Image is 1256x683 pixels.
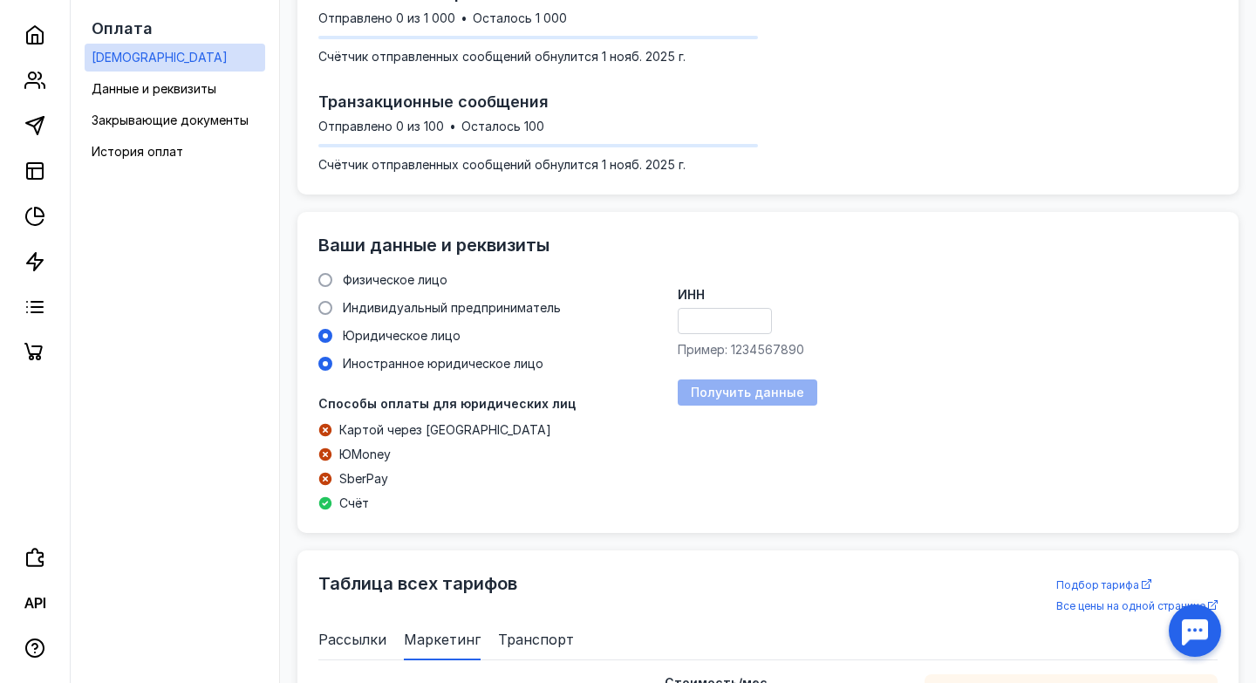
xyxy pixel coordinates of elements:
[343,328,461,343] span: Юридическое лицо
[318,92,549,111] span: Транзакционные сообщения
[461,12,468,24] span: •
[343,300,561,315] span: Индивидуальный предприниматель
[85,106,265,134] a: Закрывающие документы
[318,118,444,135] span: Отправлено 0 из 100
[318,573,517,594] span: Таблица всех тарифов
[318,629,386,650] span: Рассылки
[1056,577,1218,594] a: Подбор тарифа
[92,19,153,38] span: Оплата
[339,446,391,463] span: ЮMoney
[678,289,705,301] span: ИНН
[85,44,265,72] a: [DEMOGRAPHIC_DATA]
[339,495,369,512] span: Счёт
[449,120,456,133] span: •
[1056,578,1139,591] span: Подбор тарифа
[343,356,543,371] span: Иностранное юридическое лицо
[339,421,551,439] span: Картой через [GEOGRAPHIC_DATA]
[343,272,447,287] span: Физическое лицо
[318,235,549,256] span: Ваши данные и реквизиты
[92,113,249,127] span: Закрывающие документы
[404,629,481,650] span: Маркетинг
[498,629,574,650] span: Транспорт
[1056,599,1205,612] span: Все цены на одной странице
[461,118,544,135] span: Осталось 100
[318,396,576,411] span: Способы оплаты для юридических лиц
[92,81,216,96] span: Данные и реквизиты
[318,157,686,172] span: Счётчик отправленных сообщений обнулится 1 нояб. 2025 г.
[318,49,686,64] span: Счётчик отправленных сообщений обнулится 1 нояб. 2025 г.
[678,341,1218,359] div: Пример: 1234567890
[85,75,265,103] a: Данные и реквизиты
[1056,598,1218,615] a: Все цены на одной странице
[92,50,228,65] span: [DEMOGRAPHIC_DATA]
[339,470,388,488] span: SberPay
[473,10,567,27] span: Осталось 1 000
[92,144,183,159] span: История оплат
[318,10,455,27] span: Отправлено 0 из 1 000
[85,138,265,166] a: История оплат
